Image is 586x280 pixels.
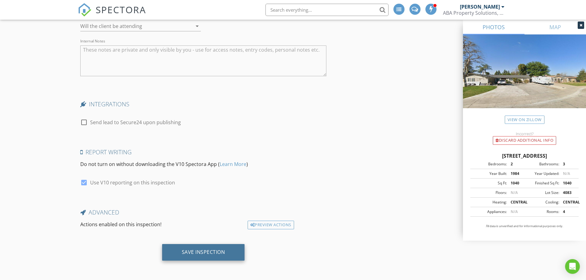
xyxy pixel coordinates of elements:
[463,34,586,123] img: streetview
[559,209,577,215] div: 4
[524,190,559,195] div: Lot Size:
[182,249,225,255] div: Save Inspection
[472,209,507,215] div: Appliances:
[463,20,524,34] a: PHOTOS
[565,259,580,274] div: Open Intercom Messenger
[443,10,504,16] div: ABA Property Solutions, LLC
[524,199,559,205] div: Cooling:
[472,190,507,195] div: Floors:
[511,190,518,195] span: N/A
[511,209,518,214] span: N/A
[90,179,175,186] label: Use V10 reporting on this inspection
[193,22,201,30] i: arrow_drop_down
[507,161,524,167] div: 2
[80,160,327,168] p: Do not turn on without downloading the V10 Spectora App ( )
[80,208,327,216] h4: Advanced
[472,199,507,205] div: Heating:
[78,3,91,17] img: The Best Home Inspection Software - Spectora
[472,171,507,176] div: Year Built:
[96,3,146,16] span: SPECTORA
[524,20,586,34] a: MAP
[524,171,559,176] div: Year Updated:
[524,209,559,215] div: Rooms:
[470,152,579,160] div: [STREET_ADDRESS]
[463,131,586,136] div: Incorrect?
[524,161,559,167] div: Bathrooms:
[80,148,327,156] h4: Report Writing
[559,161,577,167] div: 3
[505,116,544,124] a: View on Zillow
[78,221,245,229] div: Actions enabled on this inspection!
[470,224,579,228] p: All data is unverified and for informational purposes only.
[507,199,524,205] div: CENTRAL
[265,4,389,16] input: Search everything...
[248,221,294,229] div: Preview Actions
[563,171,570,176] span: N/A
[507,180,524,186] div: 1040
[524,180,559,186] div: Finished Sq Ft:
[559,180,577,186] div: 1040
[493,136,556,145] div: Discard Additional info
[220,161,246,168] a: Learn More
[472,180,507,186] div: Sq Ft:
[559,199,577,205] div: CENTRAL
[472,161,507,167] div: Bedrooms:
[559,190,577,195] div: 4083
[507,171,524,176] div: 1984
[80,45,327,76] textarea: Internal Notes
[90,119,181,125] label: Send lead to Secure24 upon publishing
[78,8,146,21] a: SPECTORA
[80,100,327,108] h4: INTEGRATIONS
[460,4,500,10] div: [PERSON_NAME]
